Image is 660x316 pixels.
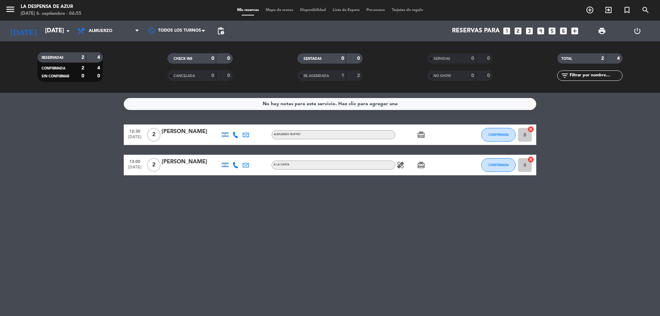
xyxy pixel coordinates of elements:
[89,29,112,33] span: Almuerzo
[174,74,195,78] span: CANCELADA
[570,26,579,35] i: add_box
[527,126,534,133] i: cancel
[487,56,491,61] strong: 0
[64,27,72,35] i: arrow_drop_down
[623,6,631,14] i: turned_in_not
[471,56,474,61] strong: 0
[488,163,509,167] span: CONFIRMADA
[488,133,509,137] span: CONFIRMADA
[598,27,606,35] span: print
[162,127,220,136] div: [PERSON_NAME]
[227,56,231,61] strong: 0
[357,56,361,61] strong: 0
[617,56,621,61] strong: 4
[174,57,192,61] span: CHECK INS
[211,56,214,61] strong: 0
[633,27,641,35] i: power_settings_new
[329,8,363,12] span: Lista de Espera
[262,8,297,12] span: Mapa de mesas
[481,128,516,142] button: CONFIRMADA
[97,55,101,60] strong: 4
[274,133,301,136] span: Almuerzo buffet
[274,163,289,166] span: A LA CARTA
[211,73,214,78] strong: 0
[21,10,81,17] div: [DATE] 6. septiembre - 06:55
[81,55,84,60] strong: 2
[641,6,650,14] i: search
[604,6,613,14] i: exit_to_app
[126,165,143,173] span: [DATE]
[341,73,344,78] strong: 1
[263,100,398,108] div: No hay notas para este servicio. Haz clic para agregar una
[42,67,65,70] span: CONFIRMADA
[561,57,572,61] span: TOTAL
[417,161,425,169] i: card_giftcard
[481,158,516,172] button: CONFIRMADA
[5,4,15,17] button: menu
[147,128,161,142] span: 2
[42,75,69,78] span: SIN CONFIRMAR
[388,8,427,12] span: Tarjetas de regalo
[417,131,425,139] i: card_giftcard
[357,73,361,78] strong: 2
[81,74,84,78] strong: 0
[21,3,81,10] div: La Despensa de Azur
[227,73,231,78] strong: 0
[126,127,143,135] span: 12:30
[525,26,534,35] i: looks_3
[363,8,388,12] span: Pre-acceso
[217,27,225,35] span: pending_actions
[162,157,220,166] div: [PERSON_NAME]
[569,72,622,79] input: Filtrar por nombre...
[5,23,42,39] i: [DATE]
[559,26,568,35] i: looks_6
[234,8,262,12] span: Mis reservas
[81,66,84,70] strong: 2
[5,4,15,14] i: menu
[471,73,474,78] strong: 0
[297,8,329,12] span: Disponibilidad
[452,28,500,34] span: Reservas para
[126,135,143,143] span: [DATE]
[586,6,594,14] i: add_circle_outline
[502,26,511,35] i: looks_one
[147,158,161,172] span: 2
[561,72,569,80] i: filter_list
[514,26,522,35] i: looks_two
[619,21,655,41] div: LOG OUT
[341,56,344,61] strong: 0
[433,57,450,61] span: SERVIDAS
[527,156,534,163] i: cancel
[304,74,329,78] span: RE AGENDADA
[487,73,491,78] strong: 0
[433,74,451,78] span: NO SHOW
[601,56,604,61] strong: 2
[536,26,545,35] i: looks_4
[396,161,405,169] i: healing
[97,66,101,70] strong: 4
[42,56,64,59] span: RESERVADAS
[126,157,143,165] span: 13:00
[548,26,557,35] i: looks_5
[304,57,322,61] span: SENTADAS
[97,74,101,78] strong: 0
